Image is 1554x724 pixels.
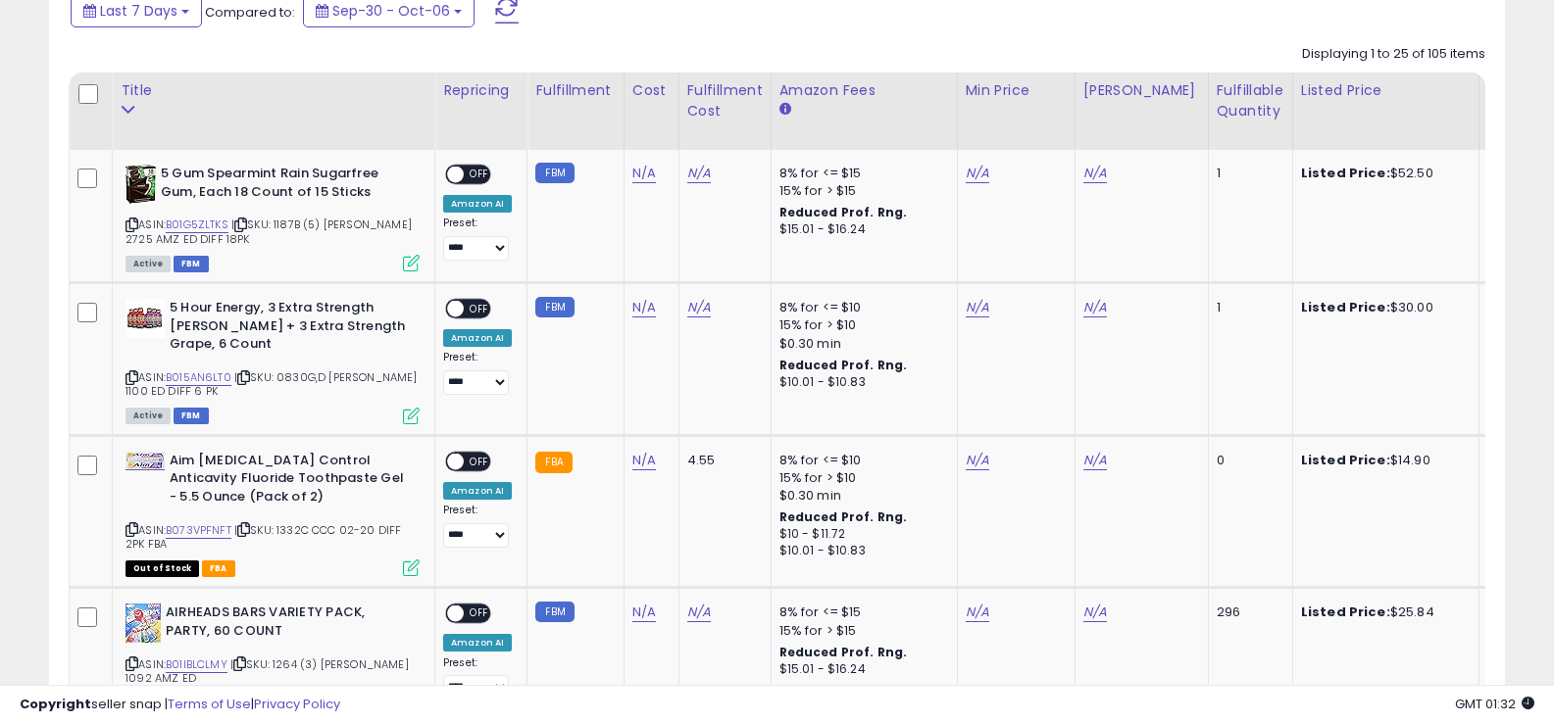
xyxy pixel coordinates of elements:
[779,316,942,334] div: 15% for > $10
[125,165,420,269] div: ASIN:
[966,80,1067,101] div: Min Price
[535,602,574,622] small: FBM
[464,605,495,622] span: OFF
[632,451,656,470] a: N/A
[166,522,231,539] a: B073VPFNFT
[174,256,209,272] span: FBM
[20,696,340,714] div: seller snap | |
[125,256,171,272] span: All listings currently available for purchase on Amazon
[443,634,512,652] div: Amazon AI
[443,504,512,548] div: Preset:
[1301,451,1390,469] b: Listed Price:
[125,408,171,424] span: All listings currently available for purchase on Amazon
[464,453,495,469] span: OFF
[443,329,512,347] div: Amazon AI
[687,452,756,469] div: 4.55
[779,644,908,660] b: Reduced Prof. Rng.
[464,167,495,183] span: OFF
[1217,165,1278,182] div: 1
[1301,299,1464,316] div: $30.00
[1301,452,1464,469] div: $14.90
[687,603,711,622] a: N/A
[779,508,908,525] b: Reduced Prof. Rng.
[166,656,227,673] a: B01IBLCLMY
[1217,603,1278,621] div: 296
[1217,299,1278,316] div: 1
[1083,298,1107,317] a: N/A
[1302,45,1485,64] div: Displaying 1 to 25 of 105 items
[1083,164,1107,183] a: N/A
[779,204,908,220] b: Reduced Prof. Rng.
[535,80,615,101] div: Fulfillment
[166,603,404,645] b: AIRHEADS BARS VARIETY PACK, PARTY, 60 COUNT
[779,526,942,543] div: $10 - $11.72
[443,195,512,213] div: Amazon AI
[1083,603,1107,622] a: N/A
[1301,603,1390,621] b: Listed Price:
[1455,695,1534,713] span: 2025-10-14 01:32 GMT
[125,603,420,708] div: ASIN:
[779,335,942,353] div: $0.30 min
[779,165,942,182] div: 8% for <= $15
[779,603,942,621] div: 8% for <= $15
[687,80,763,121] div: Fulfillment Cost
[779,182,942,200] div: 15% for > $15
[174,408,209,424] span: FBM
[779,487,942,505] div: $0.30 min
[161,165,399,206] b: 5 Gum Spearmint Rain Sugarfree Gum, Each 18 Count of 15 Sticks
[966,164,989,183] a: N/A
[535,163,574,183] small: FBM
[125,603,161,643] img: 611uOmynS3L._SL40_.jpg
[632,80,671,101] div: Cost
[966,603,989,622] a: N/A
[443,656,512,700] div: Preset:
[125,522,402,552] span: | SKU: 1332C CCC 02-20 DIFF 2PK FBA
[125,656,409,686] span: | SKU: 1264 (3) [PERSON_NAME] 1092 AMZ ED
[443,217,512,261] div: Preset:
[464,301,495,317] span: OFF
[1083,451,1107,470] a: N/A
[779,543,942,559] div: $10.01 - $10.83
[125,299,165,338] img: 51EpQ6fiuxL._SL40_.jpg
[125,217,412,246] span: | SKU: 1187B (5) [PERSON_NAME] 2725 AMZ ED DIFF 18PK
[166,369,231,386] a: B015AN6LT0
[125,452,165,469] img: 41wD431qnHL._SL40_.jpg
[125,165,156,204] img: 51omjPMMR0L._SL40_.jpg
[20,695,91,713] strong: Copyright
[1083,80,1200,101] div: [PERSON_NAME]
[1301,298,1390,316] b: Listed Price:
[121,80,426,101] div: Title
[687,298,711,317] a: N/A
[779,374,942,391] div: $10.01 - $10.83
[779,101,791,119] small: Amazon Fees.
[1301,80,1471,101] div: Listed Price
[779,221,942,238] div: $15.01 - $16.24
[125,560,199,577] span: All listings that are currently out of stock and unavailable for purchase on Amazon
[1301,164,1390,182] b: Listed Price:
[779,622,942,640] div: 15% for > $15
[443,482,512,500] div: Amazon AI
[779,299,942,316] div: 8% for <= $10
[168,695,251,713] a: Terms of Use
[170,452,408,511] b: Aim [MEDICAL_DATA] Control Anticavity Fluoride Toothpaste Gel - 5.5 Ounce (Pack of 2)
[443,351,512,395] div: Preset:
[779,469,942,487] div: 15% for > $10
[632,603,656,622] a: N/A
[1217,80,1284,121] div: Fulfillable Quantity
[779,357,908,373] b: Reduced Prof. Rng.
[779,661,942,678] div: $15.01 - $16.24
[632,164,656,183] a: N/A
[535,452,572,473] small: FBA
[205,3,295,22] span: Compared to:
[1301,165,1464,182] div: $52.50
[125,369,418,399] span: | SKU: 0830G,D [PERSON_NAME] 1100 ED DIFF 6 PK
[100,1,177,21] span: Last 7 Days
[632,298,656,317] a: N/A
[166,217,228,233] a: B01G5ZLTKS
[779,80,949,101] div: Amazon Fees
[125,299,420,422] div: ASIN:
[535,297,574,317] small: FBM
[202,560,235,577] span: FBA
[966,298,989,317] a: N/A
[966,451,989,470] a: N/A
